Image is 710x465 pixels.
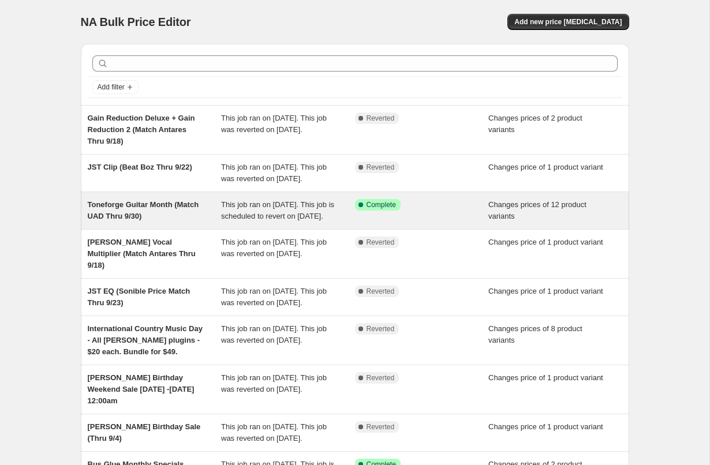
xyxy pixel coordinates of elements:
[367,287,395,296] span: Reverted
[221,287,327,307] span: This job ran on [DATE]. This job was reverted on [DATE].
[92,80,139,94] button: Add filter
[488,200,586,220] span: Changes prices of 12 product variants
[88,422,201,442] span: [PERSON_NAME] Birthday Sale (Thru 9/4)
[488,287,603,295] span: Changes price of 1 product variant
[221,422,327,442] span: This job ran on [DATE]. This job was reverted on [DATE].
[488,422,603,431] span: Changes price of 1 product variant
[488,163,603,171] span: Changes price of 1 product variant
[367,373,395,382] span: Reverted
[221,324,327,344] span: This job ran on [DATE]. This job was reverted on [DATE].
[367,200,396,209] span: Complete
[507,14,629,30] button: Add new price [MEDICAL_DATA]
[88,114,195,145] span: Gain Reduction Deluxe + Gain Reduction 2 (Match Antares Thru 9/18)
[488,324,582,344] span: Changes prices of 8 product variants
[221,114,327,134] span: This job ran on [DATE]. This job was reverted on [DATE].
[88,324,203,356] span: International Country Music Day - All [PERSON_NAME] plugins - $20 each. Bundle for $49.
[88,238,196,269] span: [PERSON_NAME] Vocal Multiplier (Match Antares Thru 9/18)
[488,373,603,382] span: Changes price of 1 product variant
[514,17,622,27] span: Add new price [MEDICAL_DATA]
[88,200,199,220] span: Toneforge Guitar Month (Match UAD Thru 9/30)
[367,324,395,333] span: Reverted
[88,373,195,405] span: [PERSON_NAME] Birthday Weekend Sale [DATE] -[DATE] 12:00am
[488,238,603,246] span: Changes price of 1 product variant
[88,163,192,171] span: JST Clip (Beat Boz Thru 9/22)
[221,373,327,393] span: This job ran on [DATE]. This job was reverted on [DATE].
[367,163,395,172] span: Reverted
[221,200,334,220] span: This job ran on [DATE]. This job is scheduled to revert on [DATE].
[367,422,395,432] span: Reverted
[367,114,395,123] span: Reverted
[367,238,395,247] span: Reverted
[81,16,191,28] span: NA Bulk Price Editor
[88,287,190,307] span: JST EQ (Sonible Price Match Thru 9/23)
[98,82,125,92] span: Add filter
[221,238,327,258] span: This job ran on [DATE]. This job was reverted on [DATE].
[221,163,327,183] span: This job ran on [DATE]. This job was reverted on [DATE].
[488,114,582,134] span: Changes prices of 2 product variants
